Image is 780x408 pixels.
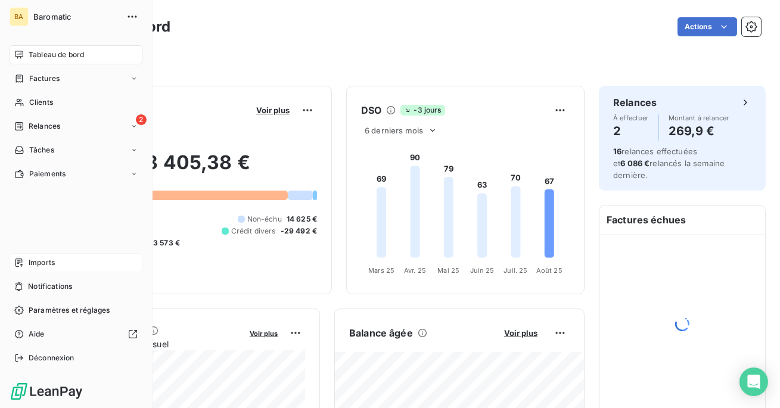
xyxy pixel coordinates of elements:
[613,95,657,110] h6: Relances
[10,253,142,272] a: Imports
[67,338,241,350] span: Chiffre d'affaires mensuel
[250,329,278,338] span: Voir plus
[33,12,119,21] span: Baromatic
[10,141,142,160] a: Tâches
[599,205,765,234] h6: Factures échues
[669,122,729,141] h4: 269,9 €
[28,281,72,292] span: Notifications
[501,328,541,338] button: Voir plus
[669,114,729,122] span: Montant à relancer
[365,126,423,135] span: 6 derniers mois
[29,305,110,316] span: Paramètres et réglages
[400,105,445,116] span: -3 jours
[247,214,282,225] span: Non-échu
[10,117,142,136] a: 2Relances
[404,266,426,275] tspan: Avr. 25
[29,169,66,179] span: Paiements
[29,49,84,60] span: Tableau de bord
[437,266,459,275] tspan: Mai 25
[678,17,737,36] button: Actions
[29,121,60,132] span: Relances
[29,145,54,155] span: Tâches
[368,266,394,275] tspan: Mars 25
[349,326,413,340] h6: Balance âgée
[620,158,650,168] span: 6 086 €
[613,147,725,180] span: relances effectuées et relancés la semaine dernière.
[10,45,142,64] a: Tableau de bord
[536,266,563,275] tspan: Août 25
[29,73,60,84] span: Factures
[29,257,55,268] span: Imports
[281,226,317,236] span: -29 492 €
[150,238,180,248] span: -3 573 €
[29,353,74,363] span: Déconnexion
[29,97,53,108] span: Clients
[504,266,527,275] tspan: Juil. 25
[10,7,29,26] div: BA
[136,114,147,125] span: 2
[10,325,142,344] a: Aide
[253,105,293,116] button: Voir plus
[470,266,495,275] tspan: Juin 25
[287,214,317,225] span: 14 625 €
[613,147,621,156] span: 16
[613,122,649,141] h4: 2
[231,226,276,236] span: Crédit divers
[10,164,142,183] a: Paiements
[504,328,537,338] span: Voir plus
[10,93,142,112] a: Clients
[67,151,317,186] h2: 78 405,38 €
[246,328,281,338] button: Voir plus
[10,301,142,320] a: Paramètres et réglages
[29,329,45,340] span: Aide
[613,114,649,122] span: À effectuer
[10,382,83,401] img: Logo LeanPay
[739,367,768,396] div: Open Intercom Messenger
[10,69,142,88] a: Factures
[256,105,290,115] span: Voir plus
[361,103,381,117] h6: DSO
